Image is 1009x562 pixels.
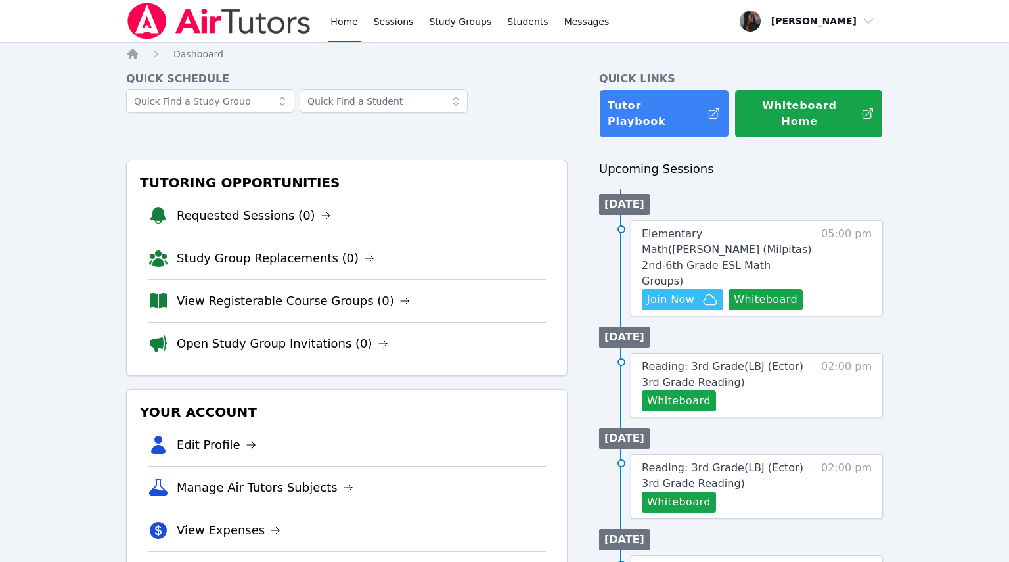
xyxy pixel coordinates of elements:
[642,227,811,287] span: Elementary Math ( [PERSON_NAME] (Milpitas) 2nd-6th Grade ESL Math Groups )
[642,460,815,492] a: Reading: 3rd Grade(LBJ (Ector) 3rd Grade Reading)
[647,292,694,308] span: Join Now
[177,521,280,540] a: View Expenses
[173,49,223,59] span: Dashboard
[137,171,556,195] h3: Tutoring Opportunities
[821,460,872,513] span: 02:00 pm
[642,461,803,490] span: Reading: 3rd Grade ( LBJ (Ector) 3rd Grade Reading )
[126,3,312,39] img: Air Tutors
[599,89,729,138] a: Tutor Playbook
[642,289,723,310] button: Join Now
[821,226,872,310] span: 05:00 pm
[126,89,294,113] input: Quick Find a Study Group
[599,327,650,348] li: [DATE]
[642,360,803,388] span: Reading: 3rd Grade ( LBJ (Ector) 3rd Grade Reading )
[599,428,650,449] li: [DATE]
[177,206,331,225] a: Requested Sessions (0)
[177,292,410,310] a: View Registerable Course Groups (0)
[729,289,803,310] button: Whiteboard
[642,390,716,411] button: Whiteboard
[734,89,883,138] button: Whiteboard Home
[642,226,815,289] a: Elementary Math([PERSON_NAME] (Milpitas) 2nd-6th Grade ESL Math Groups)
[642,359,815,390] a: Reading: 3rd Grade(LBJ (Ector) 3rd Grade Reading)
[173,47,223,60] a: Dashboard
[821,359,872,411] span: 02:00 pm
[642,492,716,513] button: Whiteboard
[177,479,353,497] a: Manage Air Tutors Subjects
[137,400,556,424] h3: Your Account
[599,529,650,550] li: [DATE]
[126,71,568,87] h4: Quick Schedule
[177,436,256,454] a: Edit Profile
[599,71,883,87] h4: Quick Links
[599,194,650,215] li: [DATE]
[564,15,610,28] span: Messages
[300,89,468,113] input: Quick Find a Student
[177,249,374,268] a: Study Group Replacements (0)
[126,47,883,60] nav: Breadcrumb
[177,335,388,353] a: Open Study Group Invitations (0)
[599,160,883,178] h3: Upcoming Sessions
